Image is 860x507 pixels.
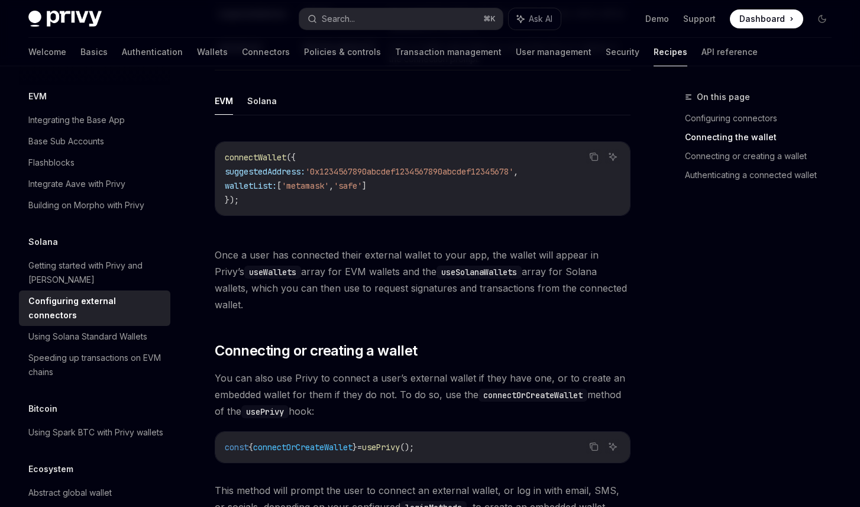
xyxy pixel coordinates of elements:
span: Dashboard [739,13,785,25]
span: You can also use Privy to connect a user’s external wallet if they have one, or to create an embe... [215,370,631,419]
code: useWallets [244,266,301,279]
code: usePrivy [241,405,289,418]
span: Ask AI [529,13,552,25]
code: connectOrCreateWallet [479,389,587,402]
span: usePrivy [362,442,400,453]
a: Demo [645,13,669,25]
a: Support [683,13,716,25]
img: dark logo [28,11,102,27]
span: }); [225,195,239,205]
a: Getting started with Privy and [PERSON_NAME] [19,255,170,290]
div: Search... [322,12,355,26]
h5: Ecosystem [28,462,73,476]
a: Abstract global wallet [19,482,170,503]
h5: EVM [28,89,47,104]
span: [ [277,180,282,191]
div: Abstract global wallet [28,486,112,500]
button: Solana [247,87,277,115]
a: Using Spark BTC with Privy wallets [19,422,170,443]
h5: Bitcoin [28,402,57,416]
a: Configuring connectors [685,109,841,128]
span: 'metamask' [282,180,329,191]
a: Security [606,38,639,66]
span: { [248,442,253,453]
a: API reference [701,38,758,66]
div: Integrating the Base App [28,113,125,127]
div: Using Solana Standard Wallets [28,330,147,344]
a: Integrate Aave with Privy [19,173,170,195]
a: Connecting or creating a wallet [685,147,841,166]
span: On this page [697,90,750,104]
span: , [513,166,518,177]
div: Building on Morpho with Privy [28,198,144,212]
span: = [357,442,362,453]
button: Ask AI [509,8,561,30]
div: Base Sub Accounts [28,134,104,148]
a: Wallets [197,38,228,66]
h5: Solana [28,235,58,249]
span: suggestedAddress: [225,166,305,177]
a: Base Sub Accounts [19,131,170,152]
a: Connectors [242,38,290,66]
div: Configuring external connectors [28,294,163,322]
a: Building on Morpho with Privy [19,195,170,216]
span: const [225,442,248,453]
a: Integrating the Base App [19,109,170,131]
div: Speeding up transactions on EVM chains [28,351,163,379]
a: Speeding up transactions on EVM chains [19,347,170,383]
button: Copy the contents from the code block [586,439,602,454]
a: Transaction management [395,38,502,66]
a: Flashblocks [19,152,170,173]
button: Ask AI [605,439,620,454]
span: walletList: [225,180,277,191]
a: Authenticating a connected wallet [685,166,841,185]
span: ⌘ K [483,14,496,24]
span: ] [362,180,367,191]
span: ({ [286,152,296,163]
button: Ask AI [605,149,620,164]
a: Policies & controls [304,38,381,66]
a: Welcome [28,38,66,66]
button: EVM [215,87,233,115]
span: Connecting or creating a wallet [215,341,417,360]
span: , [329,180,334,191]
span: Once a user has connected their external wallet to your app, the wallet will appear in Privy’s ar... [215,247,631,313]
div: Flashblocks [28,156,75,170]
a: User management [516,38,591,66]
button: Toggle dark mode [813,9,832,28]
span: '0x1234567890abcdef1234567890abcdef12345678' [305,166,513,177]
span: 'safe' [334,180,362,191]
code: useSolanaWallets [437,266,522,279]
a: Dashboard [730,9,803,28]
span: (); [400,442,414,453]
div: Integrate Aave with Privy [28,177,125,191]
button: Search...⌘K [299,8,503,30]
span: connectWallet [225,152,286,163]
a: Connecting the wallet [685,128,841,147]
a: Basics [80,38,108,66]
span: } [353,442,357,453]
a: Authentication [122,38,183,66]
button: Copy the contents from the code block [586,149,602,164]
span: connectOrCreateWallet [253,442,353,453]
a: Using Solana Standard Wallets [19,326,170,347]
div: Getting started with Privy and [PERSON_NAME] [28,259,163,287]
div: Using Spark BTC with Privy wallets [28,425,163,440]
a: Configuring external connectors [19,290,170,326]
a: Recipes [654,38,687,66]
